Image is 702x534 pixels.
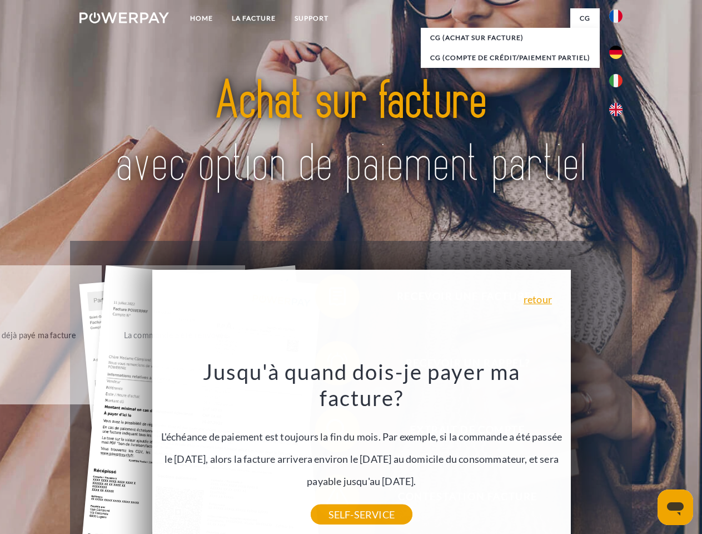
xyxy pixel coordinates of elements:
[570,8,600,28] a: CG
[114,327,239,342] div: La commande a été renvoyée
[609,74,623,87] img: it
[421,28,600,48] a: CG (achat sur facture)
[222,8,285,28] a: LA FACTURE
[609,103,623,116] img: en
[106,53,596,213] img: title-powerpay_fr.svg
[79,12,169,23] img: logo-powerpay-white.svg
[158,358,564,515] div: L'échéance de paiement est toujours la fin du mois. Par exemple, si la commande a été passée le [...
[311,505,412,525] a: SELF-SERVICE
[285,8,338,28] a: Support
[524,294,552,304] a: retour
[421,48,600,68] a: CG (Compte de crédit/paiement partiel)
[181,8,222,28] a: Home
[609,46,623,59] img: de
[158,358,564,412] h3: Jusqu'à quand dois-je payer ma facture?
[658,489,693,525] iframe: Bouton de lancement de la fenêtre de messagerie
[609,9,623,23] img: fr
